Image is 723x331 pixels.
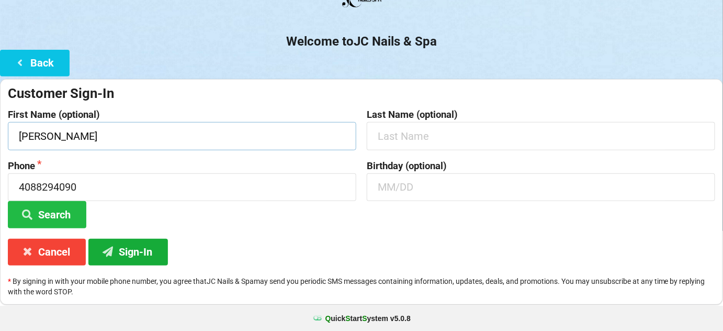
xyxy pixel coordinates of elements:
[88,239,168,266] button: Sign-In
[325,313,411,324] b: uick tart ystem v 5.0.8
[8,109,356,120] label: First Name (optional)
[367,122,715,150] input: Last Name
[8,161,356,171] label: Phone
[346,314,351,323] span: S
[8,122,356,150] input: First Name
[367,173,715,201] input: MM/DD
[8,276,715,297] p: By signing in with your mobile phone number, you agree that JC Nails & Spa may send you periodic ...
[8,173,356,201] input: 1234567890
[362,314,367,323] span: S
[367,109,715,120] label: Last Name (optional)
[8,239,86,266] button: Cancel
[8,85,715,102] div: Customer Sign-In
[8,201,86,228] button: Search
[325,314,331,323] span: Q
[312,313,323,324] img: favicon.ico
[367,161,715,171] label: Birthday (optional)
